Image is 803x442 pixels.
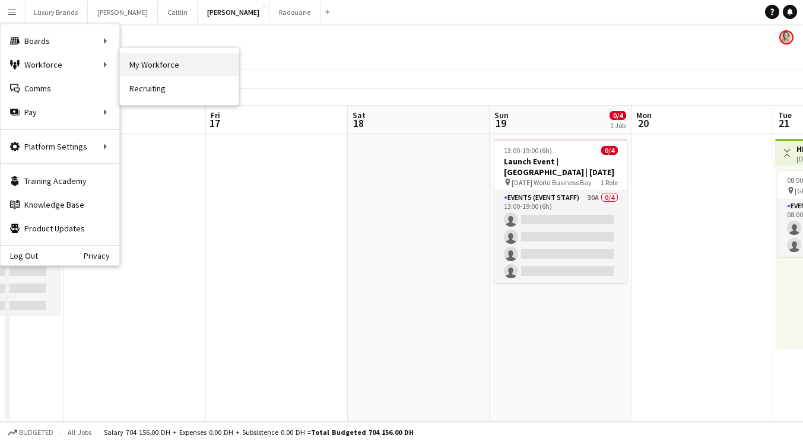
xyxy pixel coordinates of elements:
[1,193,119,217] a: Knowledge Base
[1,169,119,193] a: Training Academy
[636,110,652,120] span: Mon
[776,116,792,130] span: 21
[1,53,119,77] div: Workforce
[84,251,119,260] a: Privacy
[311,428,414,437] span: Total Budgeted 704 156.00 DH
[269,1,320,24] button: Radouane
[494,156,627,177] h3: Launch Event | [GEOGRAPHIC_DATA] | [DATE]
[353,110,366,120] span: Sat
[1,251,38,260] a: Log Out
[1,77,119,100] a: Comms
[779,30,794,44] app-user-avatar: Kelly Burt
[1,100,119,124] div: Pay
[778,110,792,120] span: Tue
[104,428,414,437] div: Salary 704 156.00 DH + Expenses 0.00 DH + Subsistence 0.00 DH =
[198,1,269,24] button: [PERSON_NAME]
[120,77,239,100] a: Recruiting
[610,111,626,120] span: 0/4
[158,1,198,24] button: Caitlin
[211,110,220,120] span: Fri
[19,428,53,437] span: Budgeted
[1,135,119,158] div: Platform Settings
[494,139,627,283] app-job-card: 13:00-19:00 (6h)0/4Launch Event | [GEOGRAPHIC_DATA] | [DATE] [DATE] World Business Bay1 RoleEvent...
[494,110,509,120] span: Sun
[504,146,552,155] span: 13:00-19:00 (6h)
[24,1,88,24] button: Luxury Brands
[512,178,592,187] span: [DATE] World Business Bay
[6,426,55,439] button: Budgeted
[634,116,652,130] span: 20
[494,191,627,283] app-card-role: Events (Event Staff)30A0/413:00-19:00 (6h)
[610,121,626,130] div: 1 Job
[1,217,119,240] a: Product Updates
[88,1,158,24] button: [PERSON_NAME]
[493,116,509,130] span: 19
[601,178,618,187] span: 1 Role
[209,116,220,130] span: 17
[601,146,618,155] span: 0/4
[1,29,119,53] div: Boards
[351,116,366,130] span: 18
[65,428,94,437] span: All jobs
[120,53,239,77] a: My Workforce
